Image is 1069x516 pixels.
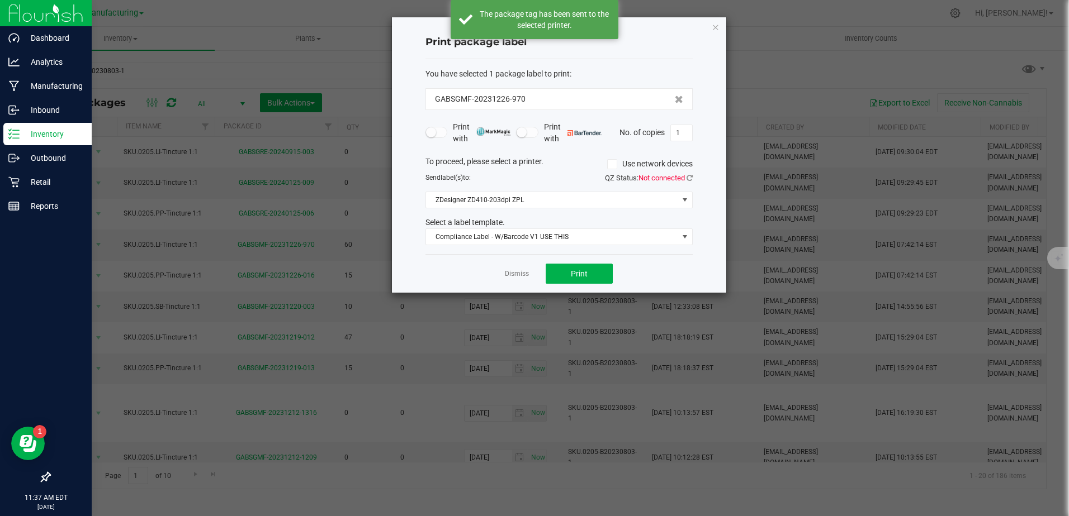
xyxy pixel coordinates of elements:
[476,127,510,136] img: mark_magic_cybra.png
[425,68,693,80] div: :
[441,174,463,181] span: label(s)
[20,199,87,213] p: Reports
[20,151,87,165] p: Outbound
[20,127,87,141] p: Inventory
[20,175,87,189] p: Retail
[638,174,685,182] span: Not connected
[20,79,87,93] p: Manufacturing
[20,31,87,45] p: Dashboard
[20,55,87,69] p: Analytics
[33,425,46,438] iframe: Resource center unread badge
[567,130,602,136] img: bartender.png
[20,103,87,117] p: Inbound
[8,128,20,140] inline-svg: Inventory
[417,217,701,228] div: Select a label template.
[8,176,20,188] inline-svg: Retail
[544,121,602,145] span: Print with
[11,427,45,460] iframe: Resource center
[505,269,529,279] a: Dismiss
[425,35,693,50] h4: Print package label
[5,493,87,503] p: 11:37 AM EDT
[425,69,570,78] span: You have selected 1 package label to print
[425,174,471,181] span: Send to:
[619,127,665,136] span: No. of copies
[8,200,20,212] inline-svg: Reports
[8,80,20,92] inline-svg: Manufacturing
[5,503,87,511] p: [DATE]
[479,8,610,31] div: The package tag has been sent to the selected printer.
[571,269,588,278] span: Print
[8,152,20,164] inline-svg: Outbound
[607,158,693,170] label: Use network devices
[8,56,20,68] inline-svg: Analytics
[435,93,526,105] span: GABSGMF-20231226-970
[426,192,678,208] span: ZDesigner ZD410-203dpi ZPL
[605,174,693,182] span: QZ Status:
[417,156,701,173] div: To proceed, please select a printer.
[546,264,613,284] button: Print
[426,229,678,245] span: Compliance Label - W/Barcode V1 USE THIS
[453,121,510,145] span: Print with
[8,32,20,44] inline-svg: Dashboard
[8,104,20,116] inline-svg: Inbound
